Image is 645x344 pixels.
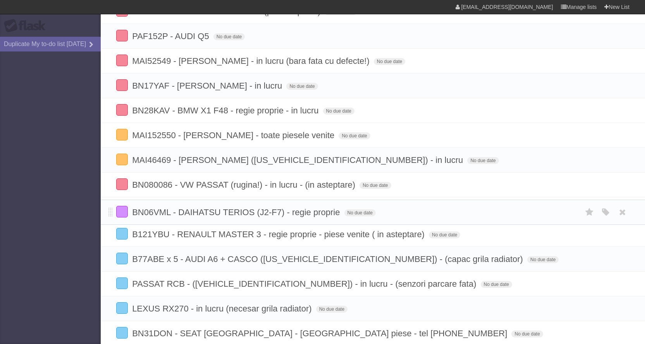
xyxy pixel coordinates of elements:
label: Done [116,253,128,264]
span: No due date [344,209,376,216]
label: Done [116,30,128,41]
span: PASSAT RCB - ([VEHICLE_IDENTIFICATION_NUMBER]) - in lucru - (senzori parcare fata) [132,279,478,289]
span: No due date [374,58,405,65]
label: Done [116,154,128,165]
span: BN17YAF - [PERSON_NAME] - in lucru [132,81,284,91]
span: BN31DON - SEAT [GEOGRAPHIC_DATA] - [GEOGRAPHIC_DATA] piese - tel [PHONE_NUMBER] [132,329,509,338]
label: Done [116,129,128,140]
div: Flask [4,19,50,33]
span: No due date [429,231,460,238]
span: BN28KAV - BMW X1 F48 - regie proprie - in lucru [132,106,320,115]
label: Done [116,277,128,289]
label: Star task [582,253,597,265]
label: Star task [582,104,597,117]
label: Star task [582,327,597,340]
label: Done [116,228,128,240]
label: Star task [582,228,597,241]
label: Star task [582,277,597,290]
label: Star task [582,30,597,43]
span: No due date [316,306,347,313]
span: PAF152P - AUDI Q5 [132,31,211,41]
span: MAI46469 - [PERSON_NAME] ([US_VEHICLE_IDENTIFICATION_NUMBER]) - in lucru [132,155,465,165]
label: Star task [582,79,597,92]
label: Done [116,104,128,116]
label: Star task [582,206,597,219]
span: No due date [339,132,370,139]
label: Done [116,327,128,339]
label: Done [116,302,128,314]
label: Done [116,55,128,66]
label: Star task [582,129,597,142]
span: No due date [511,330,543,337]
span: No due date [323,108,354,115]
span: B77ABE x 5 - AUDI A6 + CASCO ([US_VEHICLE_IDENTIFICATION_NUMBER]) - (capac grila radiator) [132,254,525,264]
span: LEXUS RX270 - in lucru (necesar grila radiator) [132,304,313,313]
span: No due date [481,281,512,288]
label: Done [116,206,128,217]
span: MAI52549 - [PERSON_NAME] - in lucru (bara fata cu defecte!) [132,56,372,66]
span: B121YBU - RENAULT MASTER 3 - regie proprie - piese venite ( in asteptare) [132,229,427,239]
label: Star task [582,302,597,315]
span: No due date [467,157,499,164]
label: Done [116,79,128,91]
span: BN080086 - VW PASSAT (rugina!) - in lucru - (in asteptare) [132,180,357,190]
label: Star task [582,178,597,191]
label: Star task [582,55,597,67]
span: BN06VML - DAIHATSU TERIOS (J2-F7) - regie proprie [132,207,342,217]
span: No due date [213,33,245,40]
span: No due date [359,182,391,189]
label: Done [116,178,128,190]
label: Star task [582,154,597,166]
span: MAI152550 - [PERSON_NAME] - toate piesele venite [132,130,336,140]
span: No due date [286,83,318,90]
span: No due date [527,256,559,263]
